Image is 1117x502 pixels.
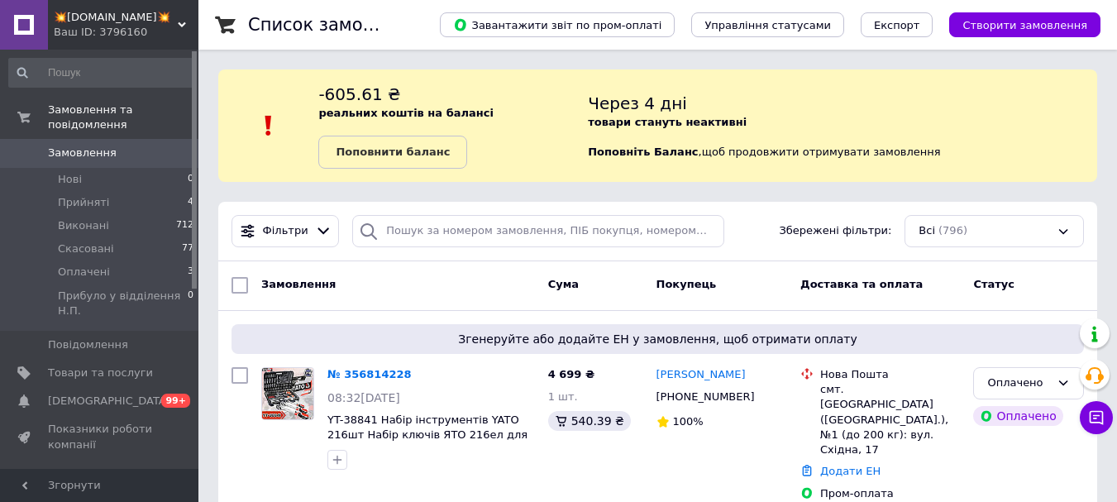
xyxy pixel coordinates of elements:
span: 0 [188,172,193,187]
span: Доставка та оплата [800,278,923,290]
span: Показники роботи компанії [48,422,153,452]
span: Cума [548,278,579,290]
span: [DEMOGRAPHIC_DATA] [48,394,170,409]
span: Прибуло у відділення Н.П. [58,289,188,318]
button: Управління статусами [691,12,844,37]
span: Покупець [656,278,717,290]
span: Панель управління [48,466,153,495]
div: Оплачено [987,375,1050,392]
b: Поповнити баланс [336,146,450,158]
button: Експорт [861,12,933,37]
span: Через 4 дні [588,93,687,113]
a: Додати ЕН [820,465,881,477]
a: [PERSON_NAME] [656,367,746,383]
span: 0 [188,289,193,318]
span: 3 [188,265,193,280]
span: Повідомлення [48,337,128,352]
div: [PHONE_NUMBER] [653,386,758,408]
h1: Список замовлень [248,15,416,35]
b: товари стануть неактивні [588,116,747,128]
span: 4 [188,195,193,210]
span: Скасовані [58,241,114,256]
a: Поповнити баланс [318,136,467,169]
input: Пошук [8,58,195,88]
div: 540.39 ₴ [548,411,631,431]
span: Збережені фільтри: [779,223,891,239]
input: Пошук за номером замовлення, ПІБ покупця, номером телефону, Email, номером накладної [352,215,723,247]
span: Управління статусами [704,19,831,31]
span: Прийняті [58,195,109,210]
span: Створити замовлення [962,19,1087,31]
a: Створити замовлення [933,18,1100,31]
div: Нова Пошта [820,367,960,382]
span: 08:32[DATE] [327,391,400,404]
span: 712 [176,218,193,233]
button: Чат з покупцем [1080,401,1113,434]
span: Замовлення [261,278,336,290]
button: Створити замовлення [949,12,1100,37]
a: YT-38841 Набір інструментів YATO 216шт Набір ключів ЯТО 216ел для автомобіля Інструменти yato 216... [327,414,527,472]
a: Фото товару [261,367,314,420]
button: Завантажити звіт по пром-оплаті [440,12,675,37]
img: :exclamation: [256,113,281,138]
span: Замовлення [48,146,117,160]
span: 1 шт. [548,390,578,403]
div: Оплачено [973,406,1062,426]
span: Фільтри [263,223,308,239]
span: 4 699 ₴ [548,368,594,380]
span: Товари та послуги [48,366,153,380]
span: Всі [919,223,935,239]
span: Нові [58,172,82,187]
b: реальних коштів на балансі [318,107,494,119]
span: 100% [673,415,704,428]
div: Ваш ID: 3796160 [54,25,198,40]
span: Експорт [874,19,920,31]
span: Замовлення та повідомлення [48,103,198,132]
b: Поповніть Баланс [588,146,698,158]
span: -605.61 ₴ [318,84,400,104]
span: 77 [182,241,193,256]
span: 99+ [161,394,190,408]
span: Статус [973,278,1014,290]
a: № 356814228 [327,368,412,380]
span: Оплачені [58,265,110,280]
img: Фото товару [262,368,313,419]
span: Виконані [58,218,109,233]
span: Завантажити звіт по пром-оплаті [453,17,661,32]
span: 💥EWRO.SHOP💥 [54,10,178,25]
div: , щоб продовжити отримувати замовлення [588,83,1097,169]
span: (796) [938,224,967,237]
div: Пром-оплата [820,486,960,501]
div: смт. [GEOGRAPHIC_DATA] ([GEOGRAPHIC_DATA].), №1 (до 200 кг): вул. Східна, 17 [820,382,960,457]
span: Згенеруйте або додайте ЕН у замовлення, щоб отримати оплату [238,331,1077,347]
